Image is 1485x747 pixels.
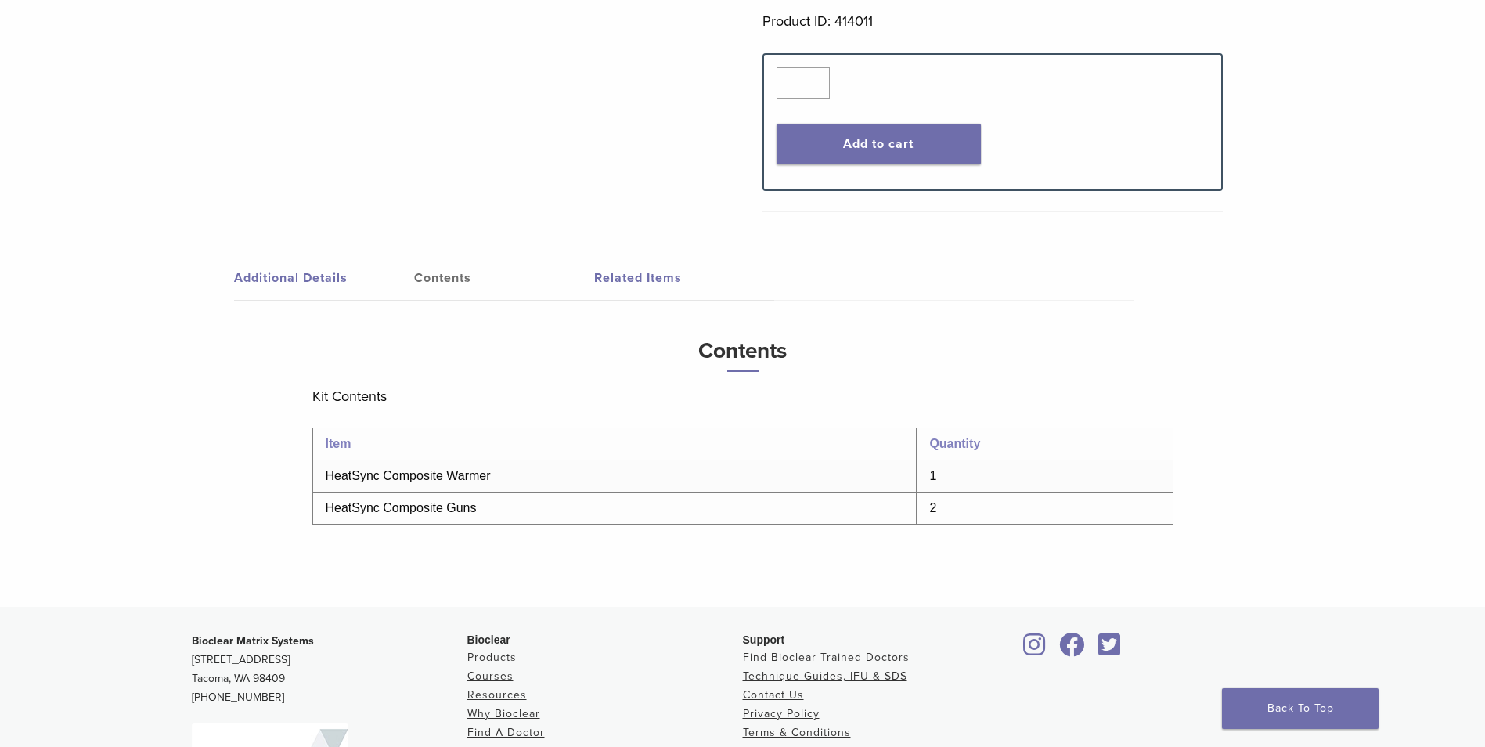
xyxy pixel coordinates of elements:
a: Contents [414,256,594,300]
a: Bioclear [1018,642,1051,658]
td: HeatSync Composite Warmer [312,460,917,493]
strong: Quantity [929,437,980,450]
strong: Item [326,437,351,450]
td: HeatSync Composite Guns [312,493,917,525]
a: Courses [467,669,514,683]
a: Technique Guides, IFU & SDS [743,669,907,683]
p: [STREET_ADDRESS] Tacoma, WA 98409 [PHONE_NUMBER] [192,632,467,707]
strong: Bioclear Matrix Systems [192,634,314,648]
a: Terms & Conditions [743,726,851,739]
a: Additional Details [234,256,414,300]
td: 2 [917,493,1173,525]
p: Kit Contents [312,384,1173,408]
button: Add to cart [777,124,981,164]
a: Back To Top [1222,688,1379,729]
a: Related Items [594,256,774,300]
p: Product ID: 414011 [762,9,1223,33]
a: Bioclear [1094,642,1126,658]
span: Support [743,633,785,646]
a: Contact Us [743,688,804,702]
a: Privacy Policy [743,707,820,720]
a: Find A Doctor [467,726,545,739]
a: Find Bioclear Trained Doctors [743,651,910,664]
td: 1 [917,460,1173,493]
a: Why Bioclear [467,707,540,720]
a: Products [467,651,517,664]
h3: Contents [312,332,1173,372]
a: Resources [467,688,527,702]
a: Bioclear [1054,642,1090,658]
span: Bioclear [467,633,510,646]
